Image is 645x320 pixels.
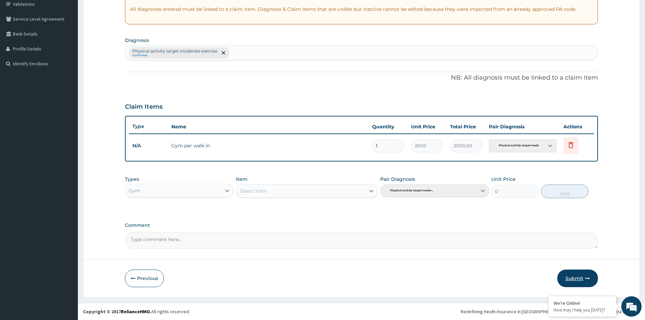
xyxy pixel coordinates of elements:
th: Type [129,120,168,133]
label: Types [125,176,139,182]
h3: Claim Items [125,103,163,111]
div: Select Item [240,188,267,194]
div: Redefining Heath Insurance in [GEOGRAPHIC_DATA] using Telemedicine and Data Science! [461,308,640,315]
div: We're Online! [554,300,611,306]
div: Chat with us now [35,38,114,47]
label: Comment [125,222,598,228]
a: RelianceHMO [121,308,150,315]
td: N/A [129,140,168,152]
span: We're online! [39,85,93,154]
label: Diagnosis [125,37,149,44]
th: Quantity [369,120,408,133]
p: How may I help you today? [554,307,611,313]
th: Pair Diagnosis [486,120,560,133]
th: Actions [560,120,594,133]
label: Pair Diagnosis [380,176,415,183]
label: Unit Price [491,176,516,183]
p: NB: All diagnosis must be linked to a claim item [125,73,598,82]
td: Gym per walk in [168,139,369,152]
footer: All rights reserved. [78,303,645,320]
p: All diagnoses entered must be linked to a claim item. Diagnosis & Claim Items that are visible bu... [130,6,593,13]
div: Minimize live chat window [111,3,127,20]
th: Total Price [447,120,486,133]
label: Item [236,176,248,183]
div: Gym [129,187,140,194]
button: Submit [557,270,598,287]
strong: Copyright © 2017 . [83,308,151,315]
textarea: Type your message and hit 'Enter' [3,185,129,209]
img: d_794563401_company_1708531726252_794563401 [13,34,27,51]
button: Previous [125,270,164,287]
th: Name [168,120,369,133]
th: Unit Price [408,120,447,133]
button: Add [541,185,588,198]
